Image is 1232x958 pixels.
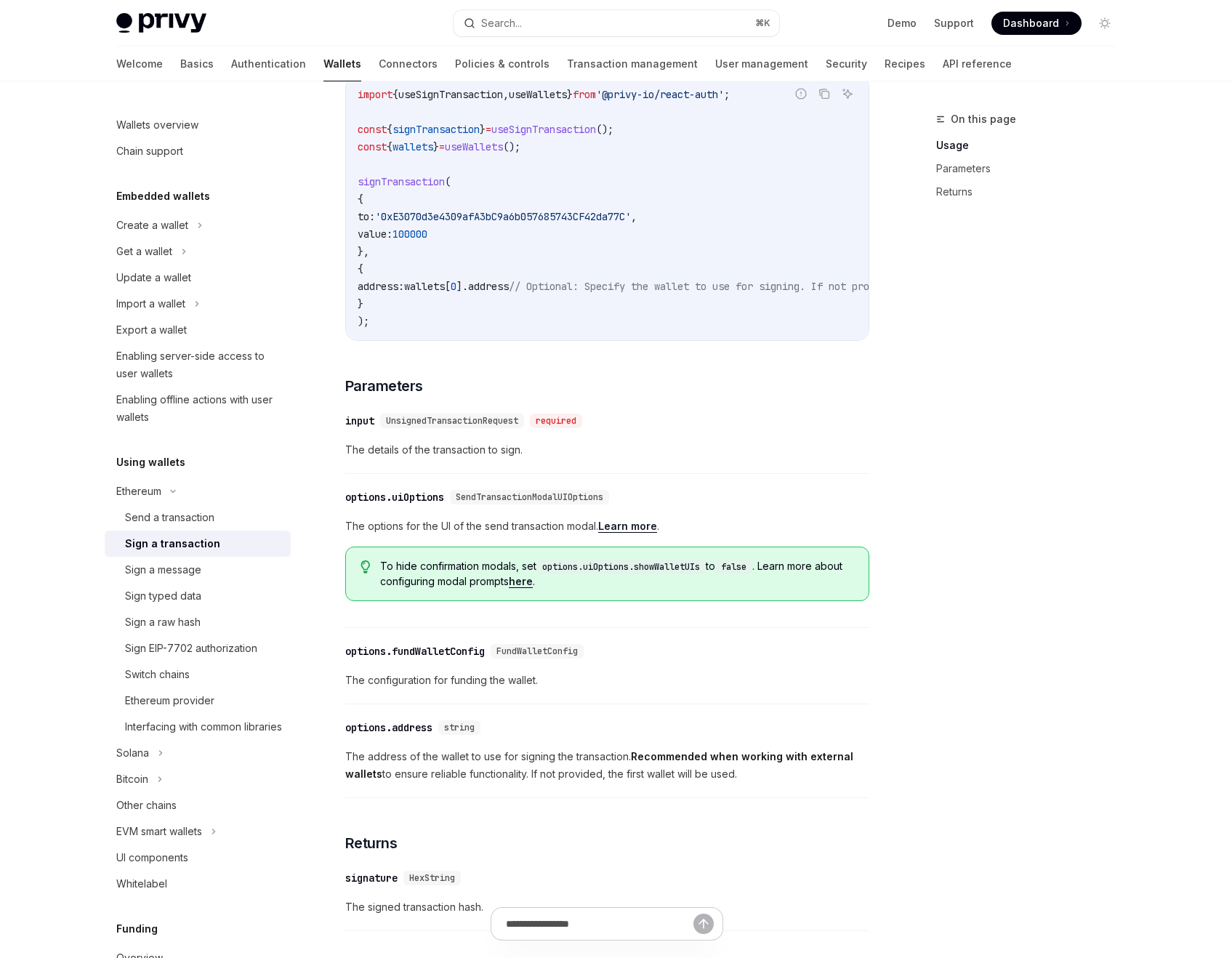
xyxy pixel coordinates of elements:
span: ⌘ K [755,17,770,29]
a: Support [934,16,974,31]
div: Ethereum provider [125,692,214,709]
div: Sign a raw hash [125,613,201,631]
span: { [358,193,363,206]
div: Sign a message [125,561,201,579]
div: Whitelabel [116,875,167,893]
span: ]. [456,280,468,293]
a: Wallets overview [105,112,291,138]
a: Connectors [379,47,438,81]
div: Sign typed data [125,587,201,605]
div: Interfacing with common libraries [125,718,282,736]
span: FundWalletConfig [496,645,578,657]
a: Recipes [885,47,925,81]
a: Sign typed data [105,583,291,609]
div: Import a wallet [116,295,185,313]
button: Import a wallet [105,291,291,317]
a: Ethereum provider [105,688,291,714]
a: Sign a raw hash [105,609,291,635]
input: Ask a question... [506,908,693,940]
a: Welcome [116,47,163,81]
a: Other chains [105,792,291,818]
span: '0xE3070d3e4309afA3bC9a6b057685743CF42da77C' [375,210,631,223]
button: Ask AI [838,84,857,103]
span: } [567,88,573,101]
span: signTransaction [392,123,480,136]
a: Sign a message [105,557,291,583]
span: useSignTransaction [491,123,596,136]
a: Sign a transaction [105,531,291,557]
button: Bitcoin [105,766,291,792]
div: Enabling server-side access to user wallets [116,347,282,382]
div: options.uiOptions [345,490,444,504]
button: Send message [693,914,714,934]
div: Other chains [116,797,177,814]
span: Returns [345,833,398,853]
div: Chain support [116,142,183,160]
a: Send a transaction [105,504,291,531]
span: }, [358,245,369,258]
div: Search... [481,15,522,32]
span: useWallets [509,88,567,101]
div: UI components [116,849,188,866]
span: const [358,123,387,136]
span: The details of the transaction to sign. [345,441,869,459]
div: Sign EIP-7702 authorization [125,640,257,657]
span: ( [445,175,451,188]
span: { [387,140,392,153]
span: { [392,88,398,101]
button: Search...⌘K [454,10,779,36]
div: required [530,414,582,428]
a: Whitelabel [105,871,291,897]
span: from [573,88,596,101]
span: SendTransactionModalUIOptions [456,491,603,503]
div: Get a wallet [116,243,172,260]
h5: Using wallets [116,454,185,471]
span: wallets [392,140,433,153]
h5: Funding [116,920,158,938]
span: UnsignedTransactionRequest [386,415,518,427]
a: UI components [105,845,291,871]
span: , [503,88,509,101]
span: The signed transaction hash. [345,898,869,916]
span: useSignTransaction [398,88,503,101]
span: (); [503,140,520,153]
img: light logo [116,13,206,33]
span: The options for the UI of the send transaction modal. . [345,518,869,535]
div: input [345,414,374,428]
span: [ [445,280,451,293]
a: Usage [936,134,1128,157]
div: Export a wallet [116,321,187,339]
button: Copy the contents from the code block [815,84,834,103]
button: Ethereum [105,478,291,504]
a: Returns [936,180,1128,204]
a: Transaction management [567,47,698,81]
a: Demo [887,16,917,31]
a: Basics [180,47,214,81]
span: = [439,140,445,153]
span: } [433,140,439,153]
a: Update a wallet [105,265,291,291]
div: signature [345,871,398,885]
button: EVM smart wallets [105,818,291,845]
span: useWallets [445,140,503,153]
span: 100000 [392,228,427,241]
span: , [631,210,637,223]
div: Create a wallet [116,217,188,234]
div: Update a wallet [116,269,191,286]
span: // Optional: Specify the wallet to use for signing. If not provided, the first wallet will be used. [509,280,1084,293]
a: Parameters [936,157,1128,180]
a: Enabling server-side access to user wallets [105,343,291,387]
span: } [358,297,363,310]
div: Solana [116,744,149,762]
span: ; [724,88,730,101]
span: import [358,88,392,101]
div: Enabling offline actions with user wallets [116,391,282,426]
div: Send a transaction [125,509,214,526]
div: Wallets overview [116,116,198,134]
a: Policies & controls [455,47,549,81]
span: The address of the wallet to use for signing the transaction. to ensure reliable functionality. I... [345,748,869,783]
a: API reference [943,47,1012,81]
span: '@privy-io/react-auth' [596,88,724,101]
code: false [715,560,752,574]
div: options.fundWalletConfig [345,644,485,659]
